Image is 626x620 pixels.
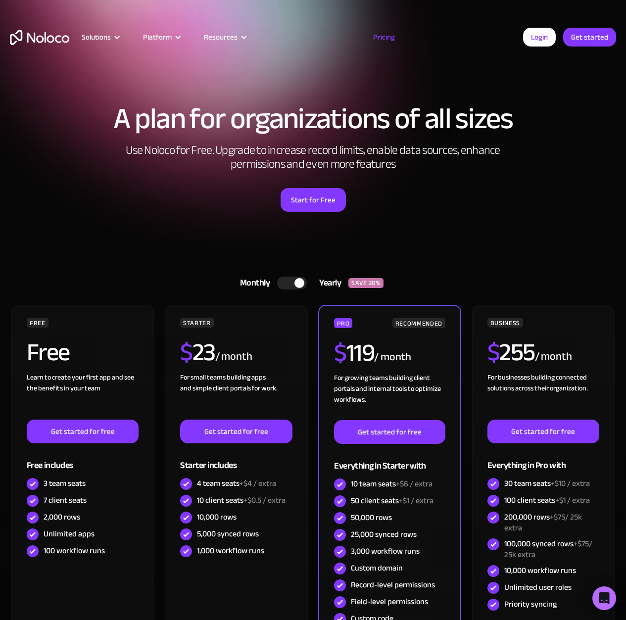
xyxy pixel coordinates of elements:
span: +$75/ 25k extra [504,536,592,562]
h2: Free [27,340,70,365]
div: Monthly [228,276,278,290]
div: Open Intercom Messenger [592,586,616,610]
a: Get started [563,28,616,47]
div: FREE [27,318,48,328]
span: +$0.5 / extra [243,493,286,508]
div: Platform [143,31,172,44]
a: Get started for free [487,420,599,443]
div: 4 team seats [197,478,276,489]
a: Get started for free [27,420,139,443]
a: Pricing [361,31,407,44]
span: $ [334,330,346,376]
div: BUSINESS [487,318,523,328]
div: Starter includes [180,443,292,476]
div: 3 team seats [44,478,86,489]
div: Solutions [82,31,111,44]
span: +$6 / extra [396,477,433,491]
span: +$1 / extra [399,493,433,508]
div: Unlimited apps [44,528,95,539]
div: 100,000 synced rows [504,538,599,560]
span: +$1 / extra [555,493,590,508]
span: $ [180,329,193,376]
div: 7 client seats [44,495,87,506]
div: / month [374,349,411,365]
div: Unlimited user roles [504,582,572,593]
div: 1,000 workflow runs [197,545,264,556]
div: 100 workflow runs [44,545,105,556]
div: For growing teams building client portals and internal tools to optimize workflows. [334,373,445,420]
a: Login [523,28,556,47]
div: 50 client seats [351,495,433,506]
span: $ [487,329,500,376]
div: STARTER [180,318,213,328]
a: Get started for free [334,420,445,444]
h1: A plan for organizations of all sizes [10,104,616,134]
div: 10 team seats [351,478,433,489]
div: Free includes [27,443,139,476]
div: Field-level permissions [351,596,428,607]
div: Learn to create your first app and see the benefits in your team ‍ [27,372,139,420]
div: 25,000 synced rows [351,529,417,540]
div: For businesses building connected solutions across their organization. ‍ [487,372,599,420]
a: Get started for free [180,420,292,443]
span: +$4 / extra [240,476,276,491]
div: Everything in Starter with [334,444,445,476]
span: +$75/ 25k extra [504,510,582,535]
h2: 255 [487,340,535,365]
div: 100 client seats [504,495,590,506]
div: Priority syncing [504,599,557,610]
div: 30 team seats [504,478,590,489]
div: 5,000 synced rows [197,528,259,539]
div: PRO [334,318,352,328]
div: 200,000 rows [504,512,599,533]
span: +$10 / extra [551,476,590,491]
div: Record-level permissions [351,579,435,590]
div: For small teams building apps and simple client portals for work. ‍ [180,372,292,420]
div: Solutions [69,31,131,44]
a: home [10,30,69,45]
div: Everything in Pro with [487,443,599,476]
div: Resources [204,31,238,44]
div: 10,000 workflow runs [504,565,576,576]
div: Custom domain [351,563,403,573]
div: / month [535,349,572,365]
div: 50,000 rows [351,512,392,523]
h2: 23 [180,340,215,365]
div: SAVE 20% [348,278,384,288]
div: / month [215,349,252,365]
h2: Use Noloco for Free. Upgrade to increase record limits, enable data sources, enhance permissions ... [115,143,511,171]
div: 2,000 rows [44,512,80,523]
div: 10 client seats [197,495,286,506]
div: 3,000 workflow runs [351,546,420,557]
div: Yearly [307,276,348,290]
h2: 119 [334,340,374,365]
a: Start for Free [281,188,346,212]
div: Platform [131,31,192,44]
div: RECOMMENDED [392,318,445,328]
div: Resources [192,31,257,44]
div: 10,000 rows [197,512,237,523]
